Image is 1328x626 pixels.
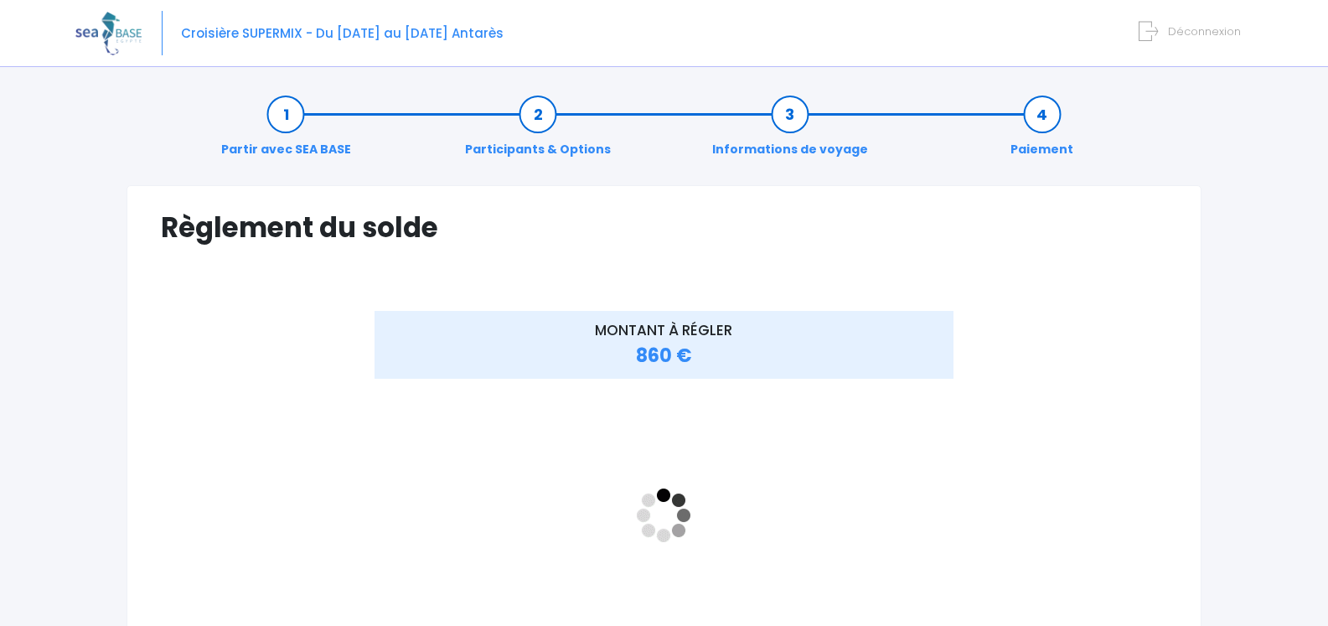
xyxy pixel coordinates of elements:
span: 860 € [636,343,692,369]
a: Informations de voyage [704,106,876,158]
a: Partir avec SEA BASE [213,106,359,158]
a: Participants & Options [457,106,619,158]
span: Croisière SUPERMIX - Du [DATE] au [DATE] Antarès [181,24,504,42]
h1: Règlement du solde [161,211,1167,244]
span: Déconnexion [1168,23,1241,39]
a: Paiement [1002,106,1082,158]
span: MONTANT À RÉGLER [595,320,732,340]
